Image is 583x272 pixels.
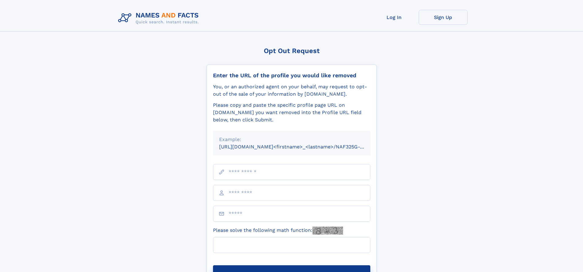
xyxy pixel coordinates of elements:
[207,47,377,55] div: Opt Out Request
[213,72,370,79] div: Enter the URL of the profile you would like removed
[213,102,370,124] div: Please copy and paste the specific profile page URL on [DOMAIN_NAME] you want removed into the Pr...
[219,136,364,143] div: Example:
[213,227,343,235] label: Please solve the following math function:
[219,144,382,150] small: [URL][DOMAIN_NAME]<firstname>_<lastname>/NAF325G-xxxxxxxx
[419,10,468,25] a: Sign Up
[116,10,204,26] img: Logo Names and Facts
[213,83,370,98] div: You, or an authorized agent on your behalf, may request to opt-out of the sale of your informatio...
[370,10,419,25] a: Log In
